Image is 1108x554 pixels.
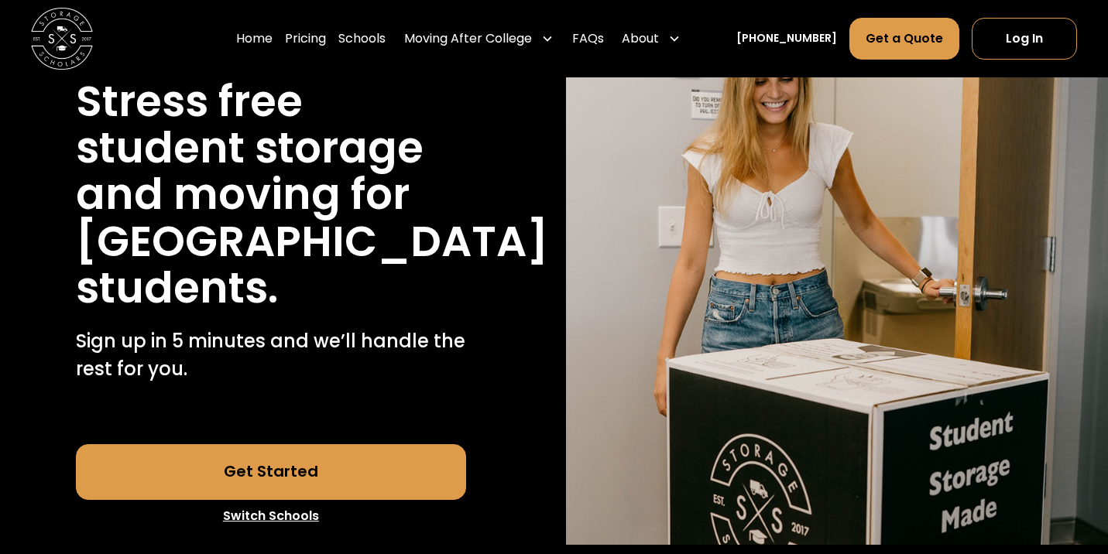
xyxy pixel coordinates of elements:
[849,18,959,60] a: Get a Quote
[338,17,386,60] a: Schools
[622,29,659,48] div: About
[76,327,466,383] p: Sign up in 5 minutes and we’ll handle the rest for you.
[285,17,326,60] a: Pricing
[76,78,466,218] h1: Stress free student storage and moving for
[972,18,1077,60] a: Log In
[76,500,466,532] a: Switch Schools
[236,17,273,60] a: Home
[76,444,466,500] a: Get Started
[572,17,604,60] a: FAQs
[404,29,532,48] div: Moving After College
[76,218,548,265] h1: [GEOGRAPHIC_DATA]
[616,17,688,60] div: About
[736,30,837,46] a: [PHONE_NUMBER]
[31,8,93,70] img: Storage Scholars main logo
[76,265,278,311] h1: students.
[398,17,560,60] div: Moving After College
